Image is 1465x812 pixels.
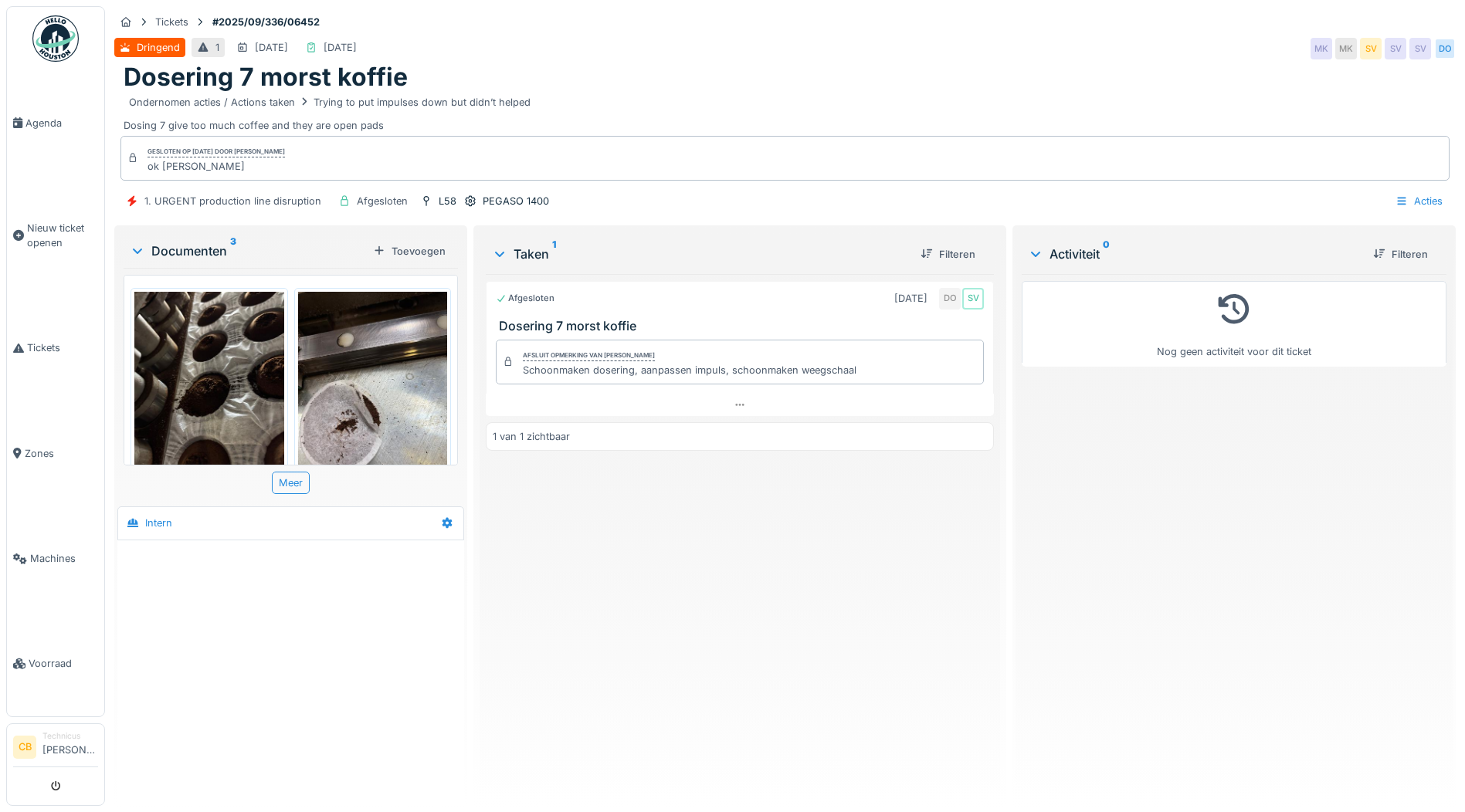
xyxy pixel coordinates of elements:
[1311,38,1332,59] div: MK
[894,291,927,306] div: [DATE]
[7,296,104,401] a: Tickets
[30,551,98,566] span: Machines
[124,63,408,92] h1: Dosering 7 morst koffie
[134,292,284,491] img: fqemcsk4hv5dq8hy5mtbnndi1mhr
[25,116,98,130] span: Agenda
[439,194,456,208] div: L58
[124,93,1446,133] div: Dosing 7 give too much coffee and they are open pads
[939,288,961,310] div: DO
[130,242,367,260] div: Documenten
[155,15,188,29] div: Tickets
[148,147,285,157] div: Gesloten op [DATE] door [PERSON_NAME]
[523,363,856,377] div: Schoonmaken dosering, aanpassen impuls, schoonmaken weegschaal
[7,611,104,716] a: Voorraad
[42,730,98,763] li: [PERSON_NAME]
[7,175,104,296] a: Nieuw ticket openen
[25,446,98,461] span: Zones
[255,40,288,55] div: [DATE]
[29,656,98,671] span: Voorraad
[1434,38,1456,59] div: DO
[914,244,982,265] div: Filteren
[1389,190,1450,212] div: Acties
[145,516,172,530] div: Intern
[1385,38,1406,59] div: SV
[493,429,570,444] div: 1 van 1 zichtbaar
[324,40,357,55] div: [DATE]
[1367,244,1434,265] div: Filteren
[1360,38,1382,59] div: SV
[7,70,104,175] a: Agenda
[1103,245,1110,263] sup: 0
[523,350,655,361] div: Afsluit opmerking van [PERSON_NAME]
[1335,38,1357,59] div: MK
[1032,288,1436,360] div: Nog geen activiteit voor dit ticket
[7,401,104,506] a: Zones
[32,15,79,62] img: Badge_color-CXgf-gQk.svg
[27,340,98,355] span: Tickets
[357,194,408,208] div: Afgesloten
[13,730,98,767] a: CB Technicus[PERSON_NAME]
[137,40,180,55] div: Dringend
[144,194,321,208] div: 1. URGENT production line disruption
[42,730,98,742] div: Technicus
[27,221,98,250] span: Nieuw ticket openen
[496,292,554,305] div: Afgesloten
[499,319,987,333] h3: Dosering 7 morst koffie
[962,288,984,310] div: SV
[206,15,326,29] strong: #2025/09/336/06452
[215,40,219,55] div: 1
[367,241,452,262] div: Toevoegen
[1409,38,1431,59] div: SV
[298,292,448,491] img: iockuucjdi7pv9ua0ujgqfxtt3z4
[1028,245,1361,263] div: Activiteit
[492,245,908,263] div: Taken
[13,736,36,759] li: CB
[483,194,549,208] div: PEGASO 1400
[272,472,310,494] div: Meer
[129,95,531,110] div: Ondernomen acties / Actions taken Trying to put impulses down but didn’t helped
[148,159,285,174] div: ok [PERSON_NAME]
[7,506,104,611] a: Machines
[230,242,236,260] sup: 3
[552,245,556,263] sup: 1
